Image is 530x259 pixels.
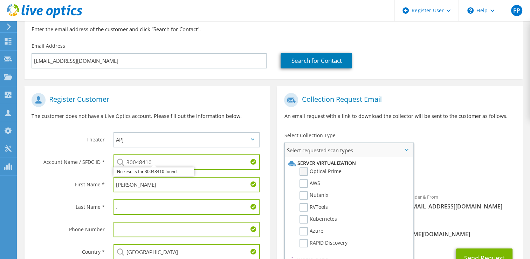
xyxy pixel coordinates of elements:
label: Optical Prime [300,167,342,176]
p: The customer does not have a Live Optics account. Please fill out the information below. [32,112,263,120]
span: Select requested scan types [285,143,413,157]
span: [EMAIL_ADDRESS][DOMAIN_NAME] [407,202,516,210]
li: Server Virtualization [287,159,409,167]
div: CC & Reply To [277,217,523,241]
p: An email request with a link to download the collector will be sent to the customer as follows. [284,112,516,120]
span: PP [511,5,522,16]
div: No results for 30048410 found. [113,167,194,176]
label: Select Collection Type [284,132,335,139]
label: Theater [32,132,105,143]
div: Sender & From [400,190,523,214]
label: Kubernetes [300,215,337,224]
label: Email Address [32,42,65,49]
label: Phone Number [32,222,105,233]
a: Search for Contact [281,53,352,68]
h1: Collection Request Email [284,93,512,107]
label: AWS [300,179,320,188]
label: Nutanix [300,191,328,200]
label: RVTools [300,203,328,212]
svg: \n [467,7,474,14]
div: To [277,190,400,214]
h1: Register Customer [32,93,260,107]
label: Last Name * [32,199,105,211]
h3: Enter the email address of the customer and click “Search for Contact”. [32,25,516,33]
label: RAPID Discovery [300,239,347,247]
label: Country * [32,244,105,255]
label: Account Name / SFDC ID * [32,154,105,166]
label: Azure [300,227,323,235]
label: First Name * [32,177,105,188]
div: Requested Collections [277,160,523,186]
